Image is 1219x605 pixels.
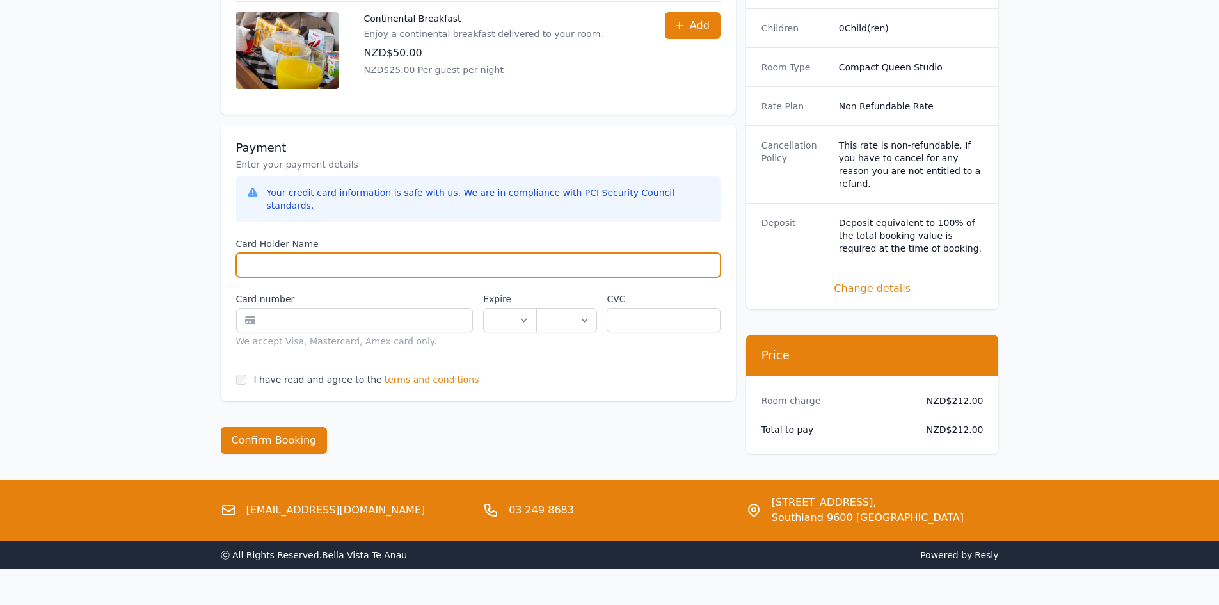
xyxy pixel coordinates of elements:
label: Card number [236,293,474,305]
div: Your credit card information is safe with us. We are in compliance with PCI Security Council stan... [267,186,710,212]
p: Enjoy a continental breakfast delivered to your room. [364,28,603,40]
label: . [536,293,596,305]
a: 03 249 8683 [509,503,574,518]
h3: Price [761,348,984,363]
p: NZD$25.00 Per guest per night [364,63,603,76]
dt: Rate Plan [761,100,829,113]
label: Expire [483,293,536,305]
dt: Children [761,22,829,35]
label: I have read and agree to the [254,375,382,385]
dd: 0 Child(ren) [839,22,984,35]
span: Add [690,18,710,33]
p: NZD$50.00 [364,45,603,61]
a: [EMAIL_ADDRESS][DOMAIN_NAME] [246,503,426,518]
div: This rate is non-refundable. If you have to cancel for any reason you are not entitled to a refund. [839,139,984,190]
label: CVC [607,293,720,305]
span: ⓒ All Rights Reserved. Bella Vista Te Anau [221,550,408,560]
dd: NZD$212.00 [916,423,984,436]
dt: Room Type [761,61,829,74]
dd: Non Refundable Rate [839,100,984,113]
p: Enter your payment details [236,158,721,171]
h3: Payment [236,140,721,156]
span: Change details [761,281,984,296]
span: Powered by [615,549,999,561]
span: Southland 9600 [GEOGRAPHIC_DATA] [772,510,964,526]
button: Add [665,12,721,39]
dd: Deposit equivalent to 100% of the total booking value is required at the time of booking. [839,216,984,255]
dd: NZD$212.00 [916,394,984,407]
dt: Total to pay [761,423,906,436]
div: We accept Visa, Mastercard, Amex card only. [236,335,474,348]
dt: Room charge [761,394,906,407]
button: Confirm Booking [221,427,328,454]
p: Continental Breakfast [364,12,603,25]
a: Resly [975,550,998,560]
dt: Deposit [761,216,829,255]
span: terms and conditions [385,373,479,386]
dt: Cancellation Policy [761,139,829,190]
dd: Compact Queen Studio [839,61,984,74]
label: Card Holder Name [236,238,721,250]
img: Continental Breakfast [236,12,339,89]
span: [STREET_ADDRESS], [772,495,964,510]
